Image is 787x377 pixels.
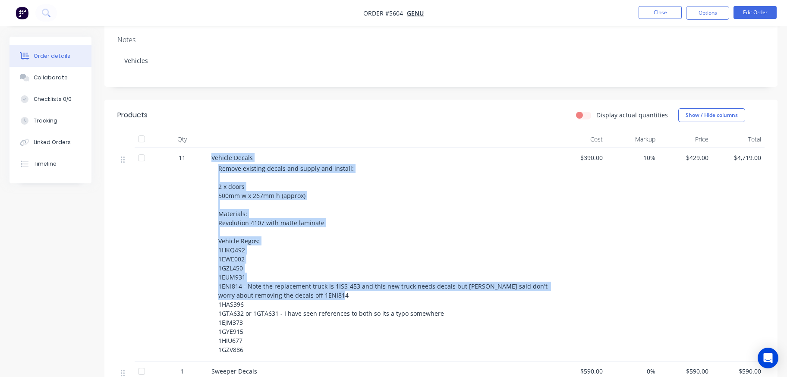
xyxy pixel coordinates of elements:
[211,154,253,162] span: Vehicle Decals
[34,138,71,146] div: Linked Orders
[610,367,656,376] span: 0%
[686,6,729,20] button: Options
[610,153,656,162] span: 10%
[606,131,659,148] div: Markup
[712,131,765,148] div: Total
[34,95,72,103] div: Checklists 0/0
[639,6,682,19] button: Close
[180,367,184,376] span: 1
[34,160,57,168] div: Timeline
[9,88,91,110] button: Checklists 0/0
[34,117,57,125] div: Tracking
[9,132,91,153] button: Linked Orders
[659,131,712,148] div: Price
[16,6,28,19] img: Factory
[117,36,765,44] div: Notes
[117,47,765,74] div: Vehicles
[34,52,70,60] div: Order details
[553,131,606,148] div: Cost
[211,367,257,375] span: Sweeper Decals
[678,108,745,122] button: Show / Hide columns
[179,153,186,162] span: 11
[596,110,668,119] label: Display actual quantities
[733,6,777,19] button: Edit Order
[9,153,91,175] button: Timeline
[9,67,91,88] button: Collaborate
[156,131,208,148] div: Qty
[34,74,68,82] div: Collaborate
[363,9,407,17] span: Order #5604 -
[662,153,708,162] span: $429.00
[758,348,778,368] div: Open Intercom Messenger
[557,153,603,162] span: $390.00
[662,367,708,376] span: $590.00
[9,110,91,132] button: Tracking
[715,367,762,376] span: $590.00
[9,45,91,67] button: Order details
[715,153,762,162] span: $4,719.00
[557,367,603,376] span: $590.00
[218,164,549,354] span: Remove existing decals and supply and install: 2 x doors 500mm w x 267mm h (approx) Materials: Re...
[407,9,424,17] a: genU
[117,110,148,120] div: Products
